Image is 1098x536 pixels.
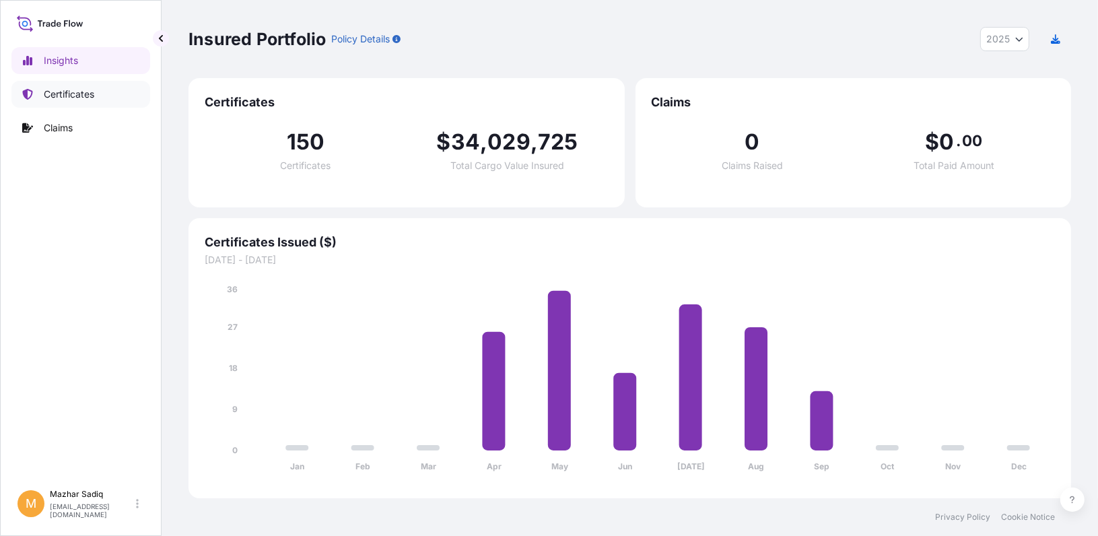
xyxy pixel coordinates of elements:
p: Policy Details [331,32,390,46]
p: [EMAIL_ADDRESS][DOMAIN_NAME] [50,502,133,518]
span: 029 [487,131,530,153]
p: Insured Portfolio [188,28,326,50]
tspan: Sep [815,462,830,472]
tspan: [DATE] [677,462,705,472]
span: , [480,131,487,153]
tspan: 27 [228,322,238,332]
tspan: Nov [945,462,961,472]
p: Certificates [44,88,94,101]
span: Claims Raised [722,161,783,170]
tspan: Feb [355,462,370,472]
span: 725 [538,131,578,153]
span: $ [925,131,939,153]
tspan: Apr [487,462,502,472]
p: Mazhar Sadiq [50,489,133,500]
tspan: Aug [749,462,765,472]
span: 0 [940,131,955,153]
span: [DATE] - [DATE] [205,253,1055,267]
span: 150 [287,131,325,153]
tspan: 9 [232,404,238,414]
span: Total Cargo Value Insured [450,161,564,170]
span: 00 [962,135,982,146]
span: . [956,135,961,146]
span: 0 [745,131,759,153]
tspan: Jun [618,462,632,472]
tspan: 36 [227,284,238,294]
a: Certificates [11,81,150,108]
span: , [530,131,538,153]
button: Year Selector [980,27,1029,51]
tspan: May [551,462,569,472]
span: Certificates Issued ($) [205,234,1055,250]
span: Total Paid Amount [914,161,994,170]
a: Cookie Notice [1001,512,1055,523]
span: 2025 [986,32,1010,46]
a: Claims [11,114,150,141]
tspan: Jan [290,462,304,472]
span: 34 [451,131,480,153]
span: Certificates [205,94,609,110]
span: Certificates [280,161,331,170]
p: Claims [44,121,73,135]
a: Insights [11,47,150,74]
tspan: Mar [421,462,436,472]
span: Claims [652,94,1056,110]
tspan: Dec [1011,462,1027,472]
tspan: 18 [229,363,238,373]
p: Insights [44,54,78,67]
span: M [26,497,36,510]
tspan: Oct [881,462,895,472]
span: $ [437,131,451,153]
a: Privacy Policy [935,512,990,523]
tspan: 0 [232,445,238,455]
